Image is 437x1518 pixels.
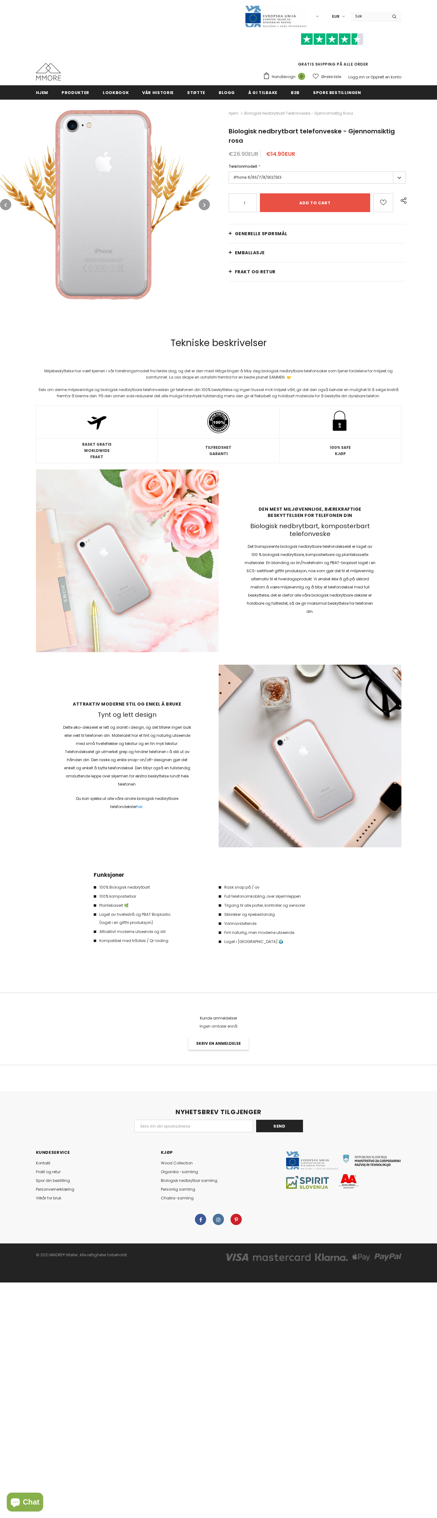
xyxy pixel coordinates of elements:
[161,1194,194,1203] a: Chakra-samling
[370,74,401,80] a: Opprett en konto
[82,442,112,447] strong: RASKT GRATIS
[291,90,300,96] span: B2B
[245,13,307,19] a: Javni Razpis
[90,454,103,459] strong: FRAKT
[36,85,48,99] a: Hjem
[219,85,235,99] a: Blogg
[94,928,212,936] li: Attraktivt moderne utseende og stil
[335,451,346,456] strong: KJØP
[161,1149,173,1155] span: KJØP
[248,85,277,99] a: Å gi tilbake
[301,33,363,45] img: Stol på Pilot Stars
[36,1178,70,1183] span: Spor din bestilling
[61,711,193,719] h3: Tynt og lett design
[94,892,212,900] li: 100% komposterbar
[244,110,353,117] span: Biologisk nedbrytbart telefonveske - Gjennomsiktig rosa
[219,920,337,928] li: Vannavstøtende
[94,871,212,879] h4: Funksjoner
[219,938,337,946] li: Laget i [GEOGRAPHIC_DATA] 🌍
[205,445,231,450] strong: TILFREDSHET
[36,1168,61,1176] a: Frakt og retur
[161,1168,198,1176] a: Organika -samling
[61,723,193,788] p: Dette øko-dekselet er lett og slankt i design, og det tilfører ingen bulk eller vekt til telefone...
[286,1167,401,1172] a: Javni razpis
[36,1176,70,1185] a: Spor din bestilling
[94,901,212,910] li: Plantebasert 🌿
[229,127,395,145] span: Biologisk nedbrytbart telefonveske - Gjennomsiktig rosa
[248,90,277,96] span: Å gi tilbake
[260,193,370,212] input: Add to cart
[209,451,228,456] strong: GARANTI
[366,74,370,80] span: or
[161,1195,194,1201] span: Chakra-samling
[161,1176,217,1185] a: Biologisk nedbrytbar samling
[315,1253,348,1261] img: american_express
[225,1253,248,1261] img: visa
[94,937,212,945] li: Kompatibel med trådløs / Qi-lading
[200,1024,237,1029] span: Ingen omtaler ennå
[62,85,89,99] a: Produkter
[142,85,174,99] a: Vår historie
[229,171,406,184] label: iPhone 6/6S/7/8/SE2/SE3
[245,5,307,28] img: Javni Razpis
[229,262,406,281] a: Frakt og retur
[36,1169,61,1174] span: Frakt og retur
[200,1015,237,1021] span: Kunde anmeldelser
[272,74,295,80] span: Handlevogn
[188,1037,249,1050] a: Skriv en anmeldelse
[244,522,375,538] h3: Biologisk nedbrytbart, komposterbart telefonveske
[229,224,406,243] a: Generelle spørsmål
[61,701,193,707] strong: Attraktiv moderne stil og enkel å bruke
[219,883,337,891] li: Rask snap på / av
[313,85,361,99] a: Spore bestillingen
[36,1149,70,1155] span: Kundeservice
[61,795,193,811] p: Du kan sjekke ut alle våre andre biologisk nedbrytbare telefondeksler .
[327,409,354,435] img: trygt kjøp-ikon
[229,243,406,262] a: EMBALLASJE
[351,12,387,21] input: Search Site
[263,72,308,82] a: Handlevogn 0
[103,90,129,96] span: Lookbook
[244,543,375,616] p: Det transparente biologisk nedbrytbare telefondekselet er laget av 100 % biologisk nedbrytbare, k...
[134,1120,253,1132] input: Email Address
[235,250,265,256] span: EMBALLASJE
[187,90,205,96] span: støtte
[36,1159,50,1168] a: Kontakt
[36,1195,61,1201] span: Vilkår for bruk
[235,269,276,275] span: Frakt og retur
[219,929,337,937] li: Fint naturlig, men moderne utseende
[36,1187,74,1192] span: Personvernerklæring
[137,804,143,809] a: her.
[84,448,110,453] strong: WORLDWIDE
[263,36,401,67] span: GRATIS SHIPPING PÅ ALLE ORDER
[229,164,257,169] span: Telefonmodell
[256,1120,303,1132] input: Send
[291,85,300,99] a: B2B
[263,45,401,61] iframe: Customer reviews powered by Trustpilot
[94,910,212,927] li: Laget av hvetestrå og PBAT Bioplastic (laget i en giftfri produksjon)
[219,90,235,96] span: Blogg
[375,1253,401,1261] img: paypal
[36,1251,214,1259] div: © 2021 MMORE® tilfeller. Alle rettigheter forbeholdt.
[229,150,258,158] span: €26.90EUR
[161,1160,193,1166] span: Wood Collection
[5,1493,45,1513] inbox-online-store-chat: Shopify online store chat
[266,150,295,158] span: €14.90EUR
[62,90,89,96] span: Produkter
[313,90,361,96] span: Spore bestillingen
[207,410,230,434] img: FORFREDSGARANTI-merke
[235,231,287,237] span: Generelle spørsmål
[94,883,212,891] li: 100% Biologisk nedbrytbart
[161,1169,198,1174] span: Organika -samling
[321,74,341,80] span: Ønske liste
[103,85,129,99] a: Lookbook
[229,110,238,117] a: Hjem
[161,1159,193,1168] a: Wood Collection
[330,445,351,450] strong: 100% SAFE
[36,469,219,652] img: Gjennomsiktig rosa telefonveske med roser
[332,13,340,20] span: EUR
[85,410,108,434] img: RASK FRAKT-ikon
[286,1151,401,1189] img: Javni Razpis
[219,665,401,847] img: Kontorbord og et gjennomsiktig rosa biologisk nedbrytbart etui
[348,74,365,80] a: Logg inn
